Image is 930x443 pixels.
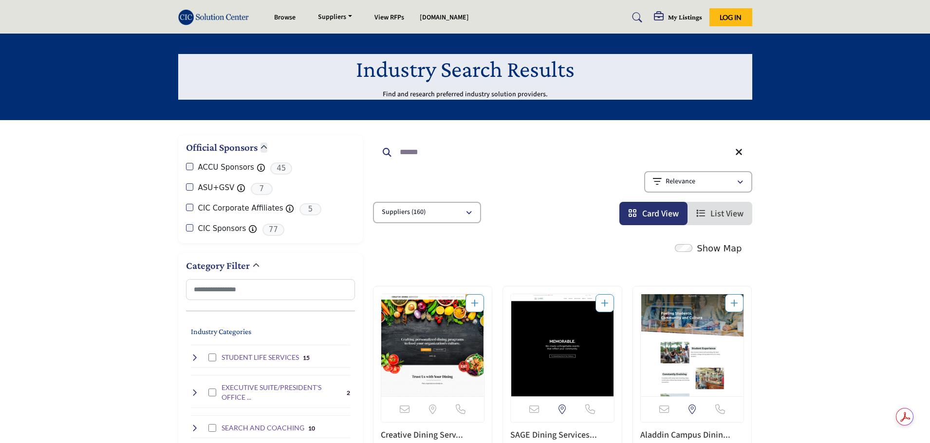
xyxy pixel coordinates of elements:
h2: Official Sponsors [186,141,258,155]
a: View Card [628,208,679,220]
input: Search Category [186,279,355,300]
li: Card View [619,202,688,225]
span: Log In [720,13,742,21]
a: View List [696,208,744,220]
a: Add To List [730,298,738,310]
h5: My Listings [668,13,702,21]
span: 5 [299,203,321,215]
h3: Creative Dining Services [381,430,485,441]
input: CIC Sponsors checkbox [186,224,193,231]
a: Search [623,10,649,25]
a: SAGE Dining Services... [510,429,597,441]
img: Creative Dining Services [381,294,484,396]
span: 77 [262,224,284,236]
span: 7 [251,183,273,195]
span: 45 [270,162,292,175]
label: CIC Sponsors [198,223,246,234]
div: 2 Results For EXECUTIVE SUITE/PRESIDENT'S OFFICE SERVICES [347,388,350,397]
a: Browse [274,13,296,22]
span: List View [710,208,744,220]
p: Suppliers (160) [382,208,426,217]
img: SAGE Dining Services [511,294,614,396]
label: Show Map [697,242,742,255]
p: Relevance [666,177,695,187]
h4: STUDENT LIFE SERVICES: Campus engagement, residential life, and student activity management solut... [222,353,299,362]
h4: EXECUTIVE SUITE/PRESIDENT'S OFFICE SERVICES: Strategic planning, leadership support, and executiv... [222,383,343,402]
div: 15 Results For STUDENT LIFE SERVICES [303,353,310,362]
div: 10 Results For SEARCH AND COACHING [308,424,315,432]
a: View RFPs [374,13,404,22]
h3: SAGE Dining Services [510,430,614,441]
input: Search Keyword [373,141,752,164]
img: Site Logo [178,9,254,25]
span: Card View [642,208,679,220]
button: Log In [709,8,752,26]
div: My Listings [654,12,702,23]
a: Suppliers [311,11,359,24]
input: CIC Corporate Affiliates checkbox [186,204,193,211]
button: Relevance [644,171,752,193]
b: 10 [308,425,315,432]
h4: SEARCH AND COACHING: Executive search services, leadership coaching, and professional development... [222,423,304,433]
input: ACCU Sponsors checkbox [186,163,193,170]
a: [DOMAIN_NAME] [420,13,469,22]
a: Aladdin Campus Dinin... [640,429,730,441]
a: Open Listing in new tab [511,294,614,396]
a: Creative Dining Serv... [381,429,463,441]
a: Open Listing in new tab [381,294,484,396]
b: 2 [347,390,350,396]
h3: Aladdin Campus Dining [640,430,744,441]
a: Open Listing in new tab [641,294,744,396]
input: ASU+GSV checkbox [186,183,193,191]
h1: Industry Search Results [356,54,575,84]
button: Industry Categories [191,326,251,337]
p: Find and research preferred industry solution providers. [383,90,548,100]
input: Select SEARCH AND COACHING checkbox [208,424,216,432]
h2: Category Filter [186,259,250,273]
input: Select EXECUTIVE SUITE/PRESIDENT'S OFFICE SERVICES checkbox [208,389,216,396]
a: Add To List [601,298,609,310]
input: Select STUDENT LIFE SERVICES checkbox [208,354,216,361]
label: ASU+GSV [198,182,235,194]
label: CIC Corporate Affiliates [198,203,283,214]
img: Aladdin Campus Dining [641,294,744,396]
li: List View [688,202,752,225]
label: ACCU Sponsors [198,162,254,173]
b: 15 [303,354,310,361]
a: Add To List [471,298,479,310]
button: Suppliers (160) [373,202,481,223]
